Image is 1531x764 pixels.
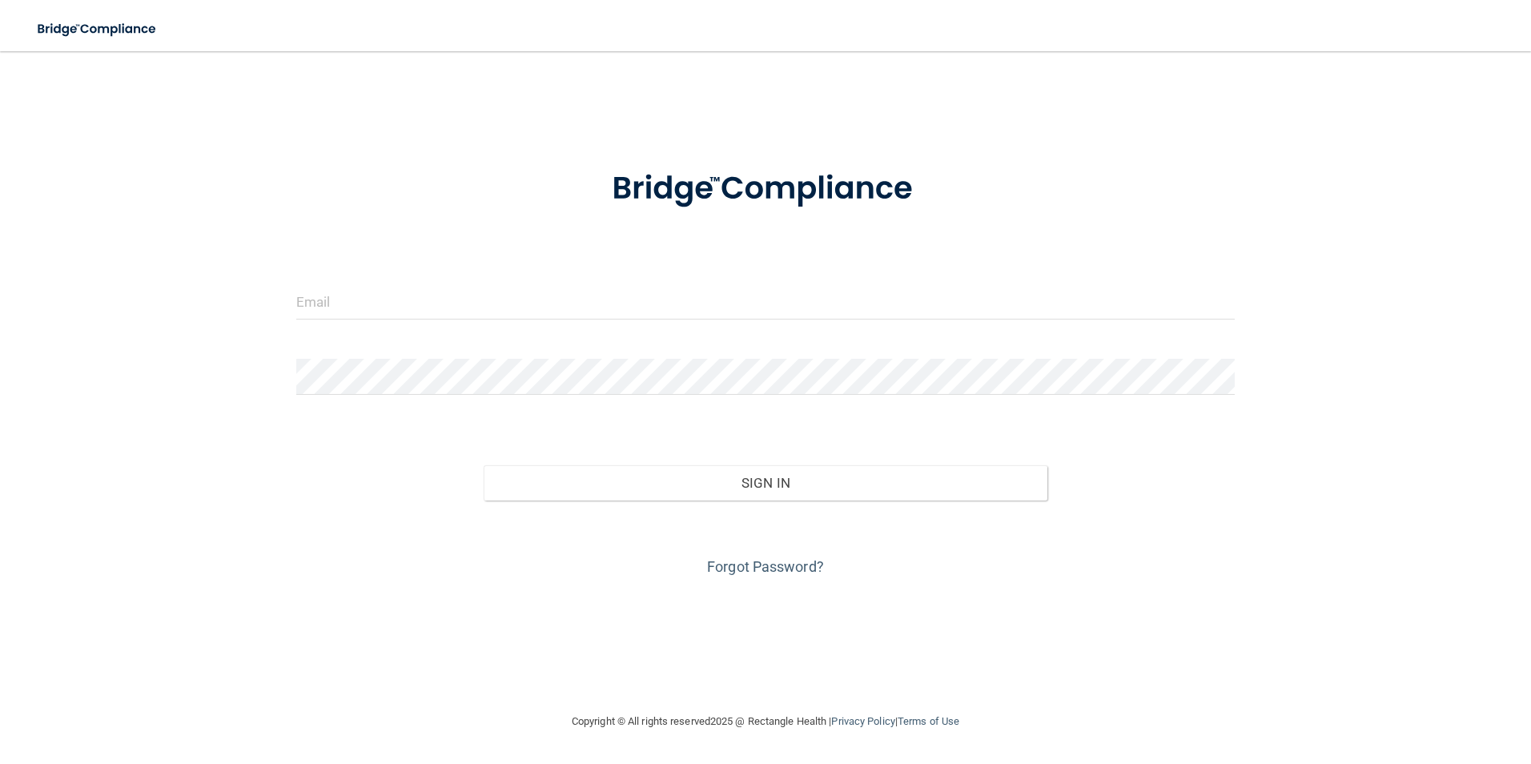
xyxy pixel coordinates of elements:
[296,283,1236,320] input: Email
[898,715,959,727] a: Terms of Use
[707,558,824,575] a: Forgot Password?
[473,696,1058,747] div: Copyright © All rights reserved 2025 @ Rectangle Health | |
[24,13,171,46] img: bridge_compliance_login_screen.278c3ca4.svg
[484,465,1047,501] button: Sign In
[579,147,952,231] img: bridge_compliance_login_screen.278c3ca4.svg
[831,715,894,727] a: Privacy Policy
